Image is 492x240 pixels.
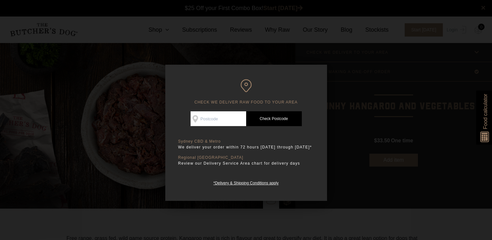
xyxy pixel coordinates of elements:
p: Sydney CBD & Metro [178,139,314,144]
a: Check Postcode [246,111,302,126]
a: *Delivery & Shipping Conditions apply [213,179,279,185]
span: Food calculator [481,94,489,129]
p: Regional [GEOGRAPHIC_DATA] [178,155,314,160]
h6: CHECK WE DELIVER RAW FOOD TO YOUR AREA [178,79,314,105]
p: Review our Delivery Service Area chart for delivery days [178,160,314,167]
p: We deliver your order within 72 hours [DATE] through [DATE]* [178,144,314,150]
input: Postcode [191,111,246,126]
